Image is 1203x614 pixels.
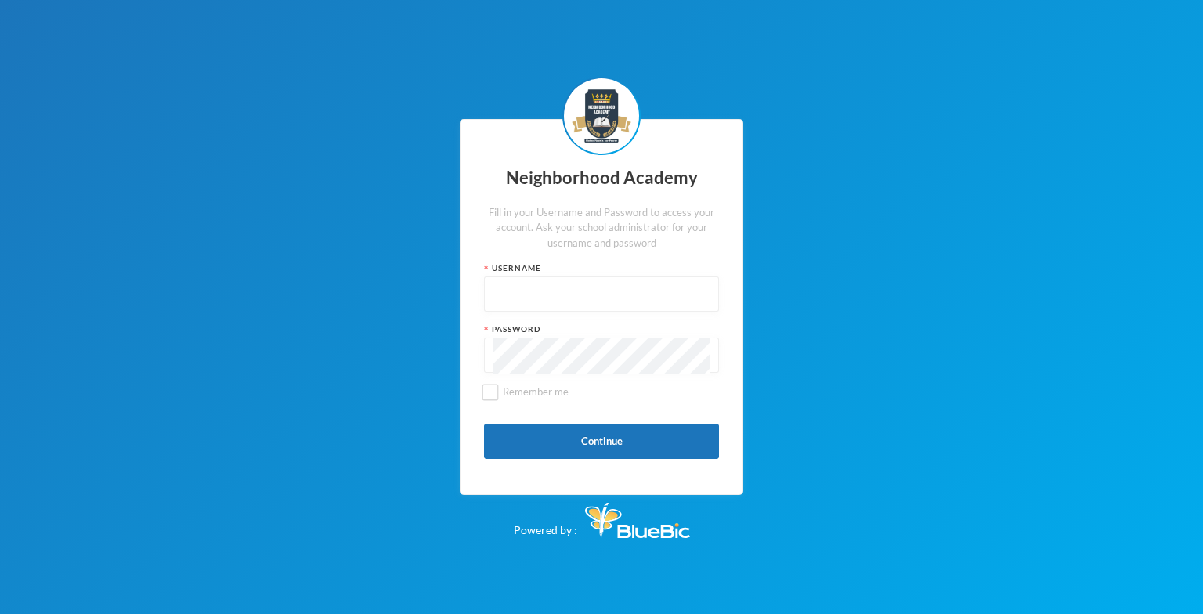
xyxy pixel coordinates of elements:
[514,495,690,538] div: Powered by :
[484,163,719,193] div: Neighborhood Academy
[484,424,719,459] button: Continue
[484,205,719,251] div: Fill in your Username and Password to access your account. Ask your school administrator for your...
[497,385,575,398] span: Remember me
[484,262,719,274] div: Username
[484,323,719,335] div: Password
[585,503,690,538] img: Bluebic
